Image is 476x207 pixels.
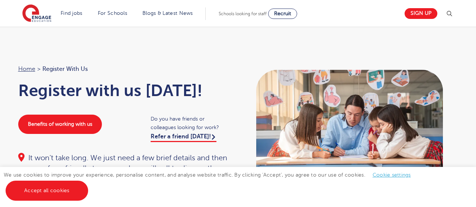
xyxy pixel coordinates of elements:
[18,64,231,74] nav: breadcrumb
[18,115,102,134] a: Benefits of working with us
[61,10,83,16] a: Find jobs
[274,11,291,16] span: Recruit
[151,133,216,142] a: Refer a friend [DATE]!
[405,8,437,19] a: Sign up
[37,66,41,72] span: >
[98,10,127,16] a: For Schools
[142,10,193,16] a: Blogs & Latest News
[6,181,88,201] a: Accept all cookies
[151,115,231,132] span: Do you have friends or colleagues looking for work?
[18,66,35,72] a: Home
[268,9,297,19] a: Recruit
[4,172,418,193] span: We use cookies to improve your experience, personalise content, and analyse website traffic. By c...
[18,81,231,100] h1: Register with us [DATE]!
[219,11,267,16] span: Schools looking for staff
[22,4,51,23] img: Engage Education
[18,153,231,194] div: It won’t take long. We just need a few brief details and then one of our friendly team members wi...
[42,64,88,74] span: Register with us
[373,172,411,178] a: Cookie settings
